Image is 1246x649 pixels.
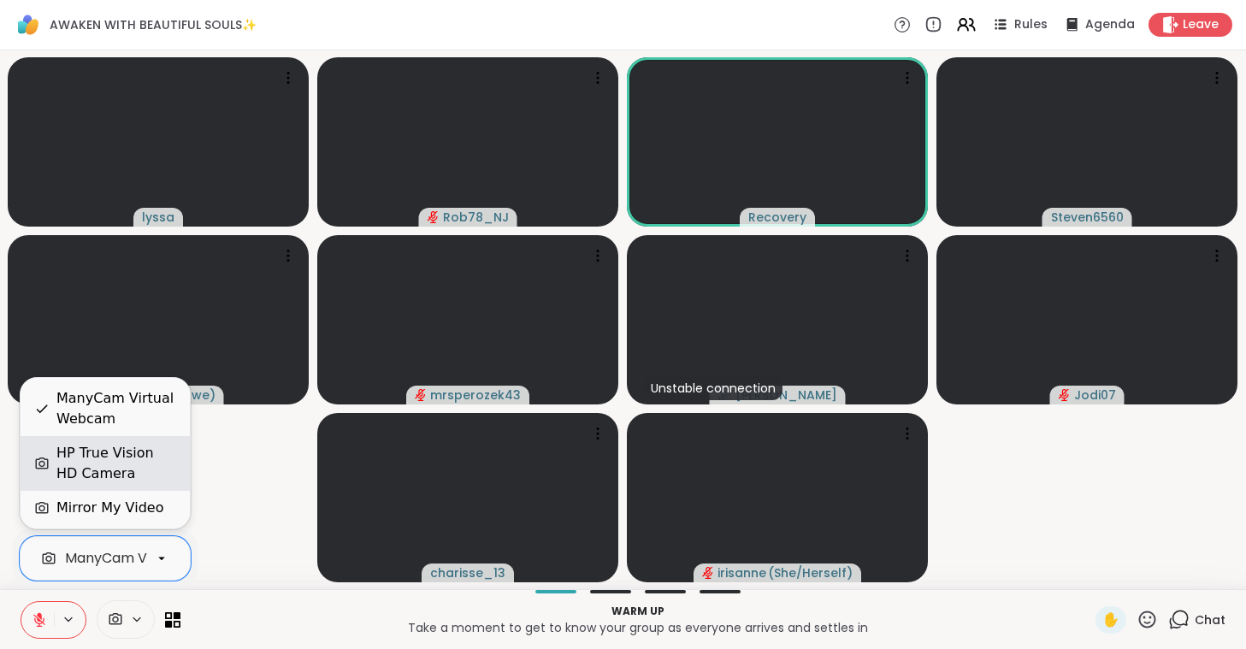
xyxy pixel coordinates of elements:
span: Rob78_NJ [443,209,509,226]
div: HP True Vision HD Camera [56,443,176,484]
span: Rules [1014,16,1048,33]
span: ( She/Herself ) [768,564,853,581]
span: lyssa [142,209,174,226]
span: audio-muted [1059,389,1071,401]
span: irisanne [717,564,766,581]
span: Chat [1195,611,1225,628]
span: Steven6560 [1051,209,1124,226]
div: ManyCam Virtual Webcam [65,548,247,569]
p: Warm up [191,604,1085,619]
span: audio-muted [702,567,714,579]
p: Take a moment to get to know your group as everyone arrives and settles in [191,619,1085,636]
img: ShareWell Logomark [14,10,43,39]
span: ✋ [1102,610,1119,630]
span: [PERSON_NAME] [735,386,837,404]
span: charisse_13 [430,564,505,581]
div: Unstable connection [644,376,782,400]
span: Agenda [1085,16,1135,33]
span: Recovery [748,209,806,226]
div: ManyCam Virtual Webcam [56,388,176,429]
span: mrsperozek43 [430,386,521,404]
span: audio-muted [415,389,427,401]
span: AWAKEN WITH BEAUTIFUL SOULS✨ [50,16,257,33]
span: audio-muted [428,211,440,223]
span: Jodi07 [1074,386,1116,404]
span: Leave [1183,16,1219,33]
div: Mirror My Video [56,498,163,518]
